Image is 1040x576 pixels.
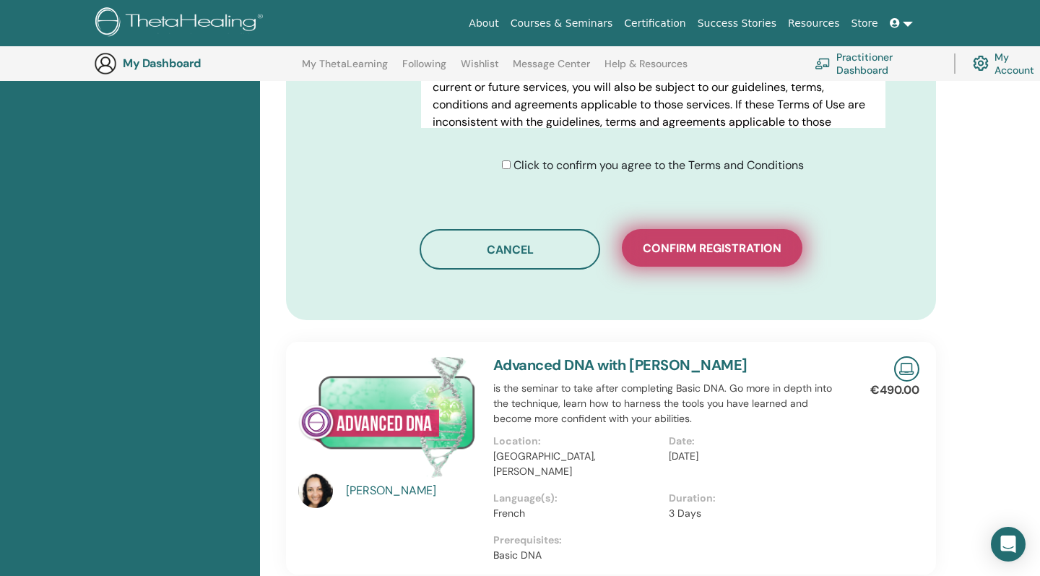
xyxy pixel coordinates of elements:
p: Prerequisites: [493,533,844,548]
img: generic-user-icon.jpg [94,52,117,75]
a: Help & Resources [604,58,688,81]
p: French [493,506,660,521]
p: 3 Days [669,506,836,521]
span: Click to confirm you agree to the Terms and Conditions [513,158,804,173]
span: Cancel [487,242,534,257]
img: chalkboard-teacher.svg [815,58,831,69]
a: Store [846,10,884,37]
a: About [463,10,504,37]
p: Date: [669,434,836,449]
a: Success Stories [692,10,782,37]
button: Cancel [420,229,600,270]
p: Language(s): [493,491,660,506]
a: Courses & Seminars [505,10,619,37]
a: Message Center [513,58,590,81]
a: My ThetaLearning [302,58,388,81]
a: [PERSON_NAME] [346,482,480,499]
button: Confirm registration [622,229,802,267]
p: is the seminar to take after completing Basic DNA. Go more in depth into the technique, learn how... [493,381,844,426]
img: cog.svg [973,52,989,74]
div: Open Intercom Messenger [991,527,1026,562]
a: Following [402,58,446,81]
p: €490.00 [870,382,919,399]
h3: My Dashboard [123,56,267,70]
a: Certification [618,10,691,37]
p: Duration: [669,491,836,506]
a: Advanced DNA with [PERSON_NAME] [493,356,747,374]
p: Location: [493,434,660,449]
img: Advanced DNA [298,356,476,478]
img: default.jpg [298,473,333,508]
span: Confirm registration [643,241,781,256]
p: PLEASE READ THESE TERMS OF USE CAREFULLY BEFORE USING THE WEBSITE. By using the Website, you agre... [433,27,874,148]
p: Basic DNA [493,548,844,563]
img: Live Online Seminar [894,356,919,382]
a: Resources [782,10,846,37]
p: [DATE] [669,449,836,464]
p: [GEOGRAPHIC_DATA], [PERSON_NAME] [493,449,660,479]
a: Wishlist [461,58,499,81]
img: logo.png [95,7,268,40]
a: Practitioner Dashboard [815,48,937,79]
